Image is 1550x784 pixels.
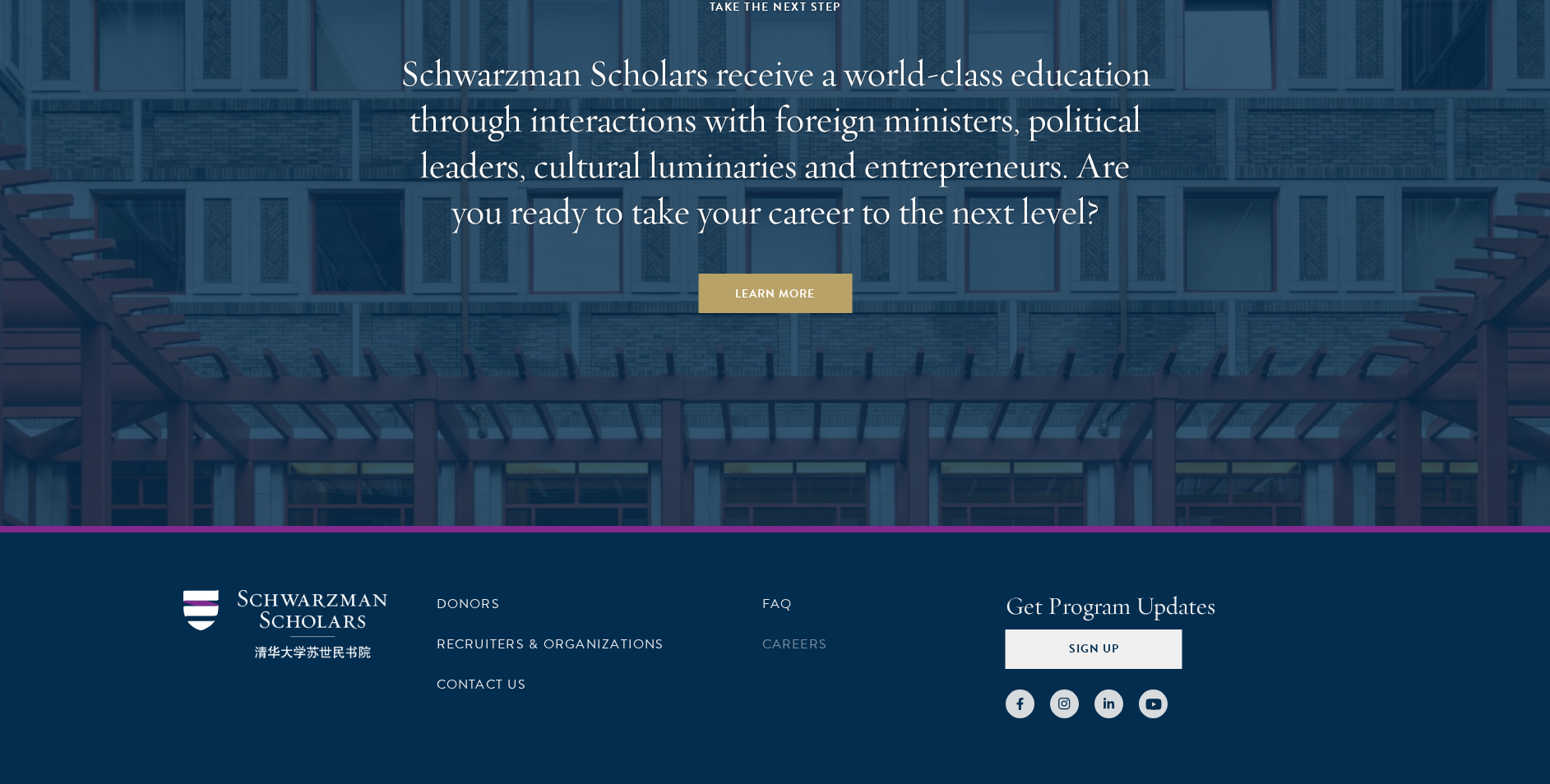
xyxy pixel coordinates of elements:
img: Schwarzman Scholars [183,590,387,658]
a: Donors [437,594,500,614]
button: Sign Up [1006,630,1182,669]
a: Contact Us [437,675,526,694]
a: Recruiters & Organizations [437,634,664,654]
h2: Schwarzman Scholars receive a world-class education through interactions with foreign ministers, ... [393,50,1158,234]
a: FAQ [762,594,793,614]
a: Learn More [698,274,852,313]
h4: Get Program Updates [1006,590,1367,623]
a: Careers [762,634,828,654]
